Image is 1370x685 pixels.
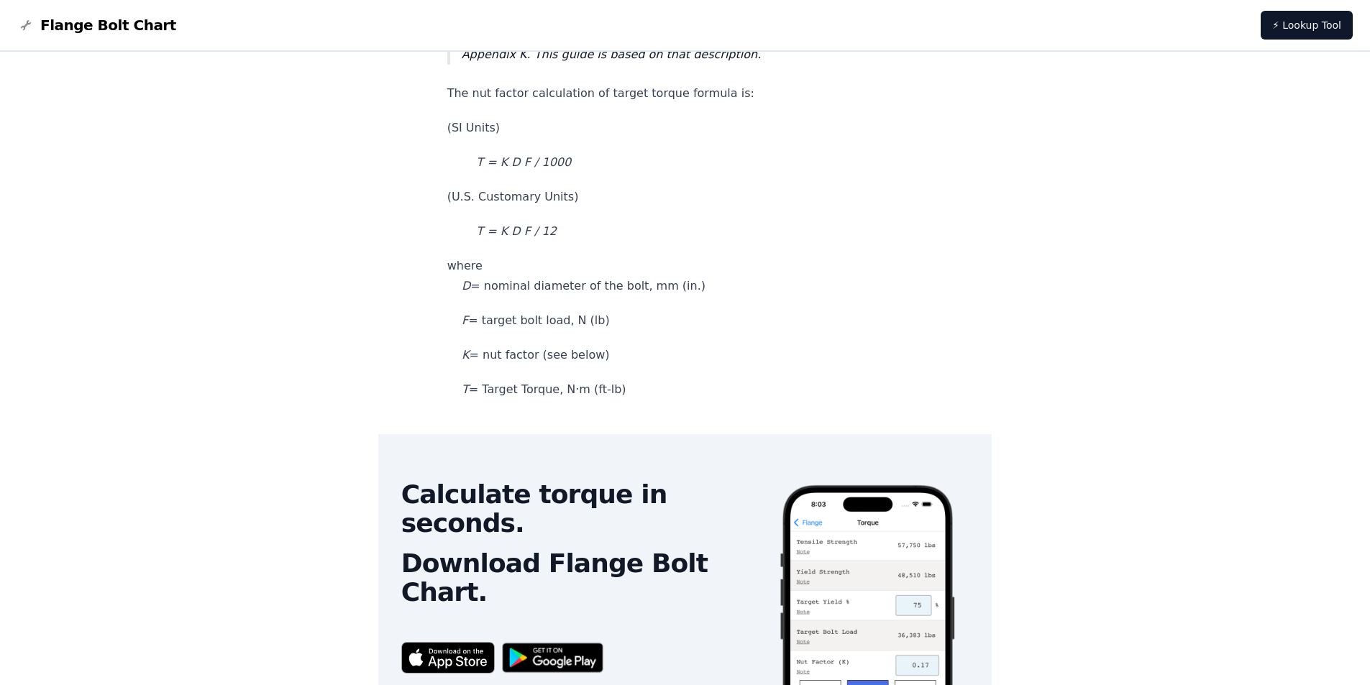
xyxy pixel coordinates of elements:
p: = Target Torque, N·m (ft-lb) [447,380,923,400]
em: T = K D F / 12 [476,224,556,238]
img: Flange Bolt Chart Logo [17,17,35,34]
p: where = nominal diameter of the bolt, mm (in.) [447,256,923,296]
p: (SI Units) [447,118,923,138]
em: F [462,313,468,327]
em: , Appendix K [462,27,877,61]
a: Flange Bolt Chart LogoFlange Bolt Chart [17,15,176,35]
em: T = K D F / 1000 [476,155,571,169]
h2: Download Flange Bolt Chart. [401,549,755,607]
p: (U.S. Customary Units) [447,187,923,207]
img: Get it on Google Play [495,635,611,681]
em: D [462,279,470,293]
span: Flange Bolt Chart [40,15,176,35]
img: App Store badge for the Flange Bolt Chart app [401,642,495,673]
p: = nut factor (see below) [447,345,923,365]
em: K [462,348,470,362]
p: = target bolt load, N (lb) [447,311,923,331]
h2: Calculate torque in seconds. [401,480,755,538]
a: ⚡ Lookup Tool [1261,11,1353,40]
em: T [462,382,469,396]
p: The nut factor calculation of target torque formula is: [447,83,923,104]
